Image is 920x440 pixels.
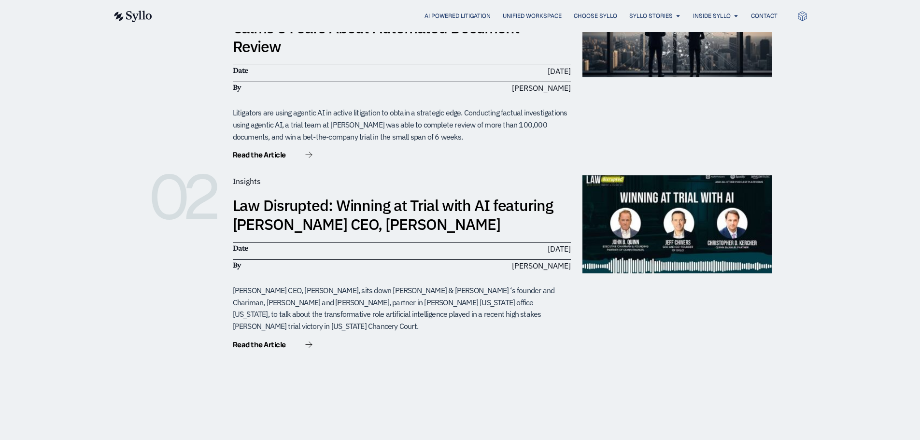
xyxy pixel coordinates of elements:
[233,195,553,234] a: Law Disrupted: Winning at Trial with AI featuring [PERSON_NAME] CEO, [PERSON_NAME]
[548,244,571,254] time: [DATE]
[629,12,673,20] a: Syllo Stories
[512,82,571,94] span: [PERSON_NAME]
[693,12,731,20] a: Inside Syllo
[233,176,261,186] span: Insights
[233,243,397,254] h6: Date
[425,12,491,20] a: AI Powered Litigation
[171,12,778,21] nav: Menu
[149,175,221,219] h6: 02
[503,12,562,20] a: Unified Workspace
[233,151,286,158] span: Read the Article
[233,341,312,351] a: Read the Article
[512,260,571,271] span: [PERSON_NAME]
[751,12,778,20] a: Contact
[233,341,286,348] span: Read the Article
[574,12,617,20] a: Choose Syllo
[171,12,778,21] div: Menu Toggle
[582,175,772,273] img: winningAI2
[548,66,571,76] time: [DATE]
[233,284,571,332] div: [PERSON_NAME] CEO, [PERSON_NAME], sits down [PERSON_NAME] & [PERSON_NAME] ‘s founder and Chariman...
[233,82,397,93] h6: By
[233,260,397,270] h6: By
[233,107,571,142] div: Litigators are using agentic AI in active litigation to obtain a strategic edge. Conducting factu...
[233,151,312,161] a: Read the Article
[233,65,397,76] h6: Date
[113,11,152,22] img: syllo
